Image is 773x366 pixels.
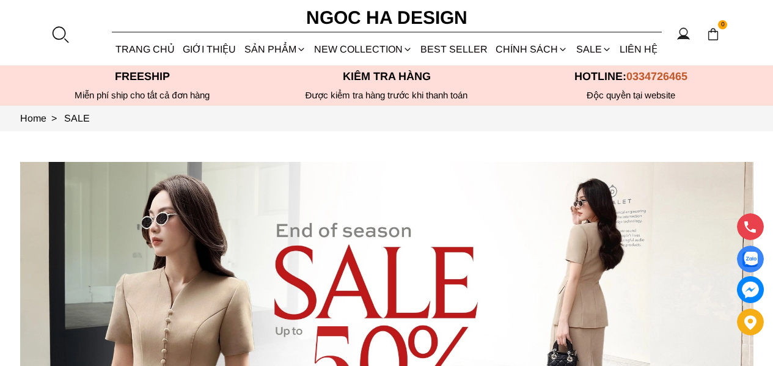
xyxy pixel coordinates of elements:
[509,90,753,101] h6: Độc quyền tại website
[179,33,240,65] a: GIỚI THIỆU
[626,70,687,82] span: 0334726465
[295,3,478,32] a: Ngoc Ha Design
[706,27,720,41] img: img-CART-ICON-ksit0nf1
[737,246,764,273] a: Display image
[509,70,753,83] p: Hotline:
[737,276,764,303] a: messenger
[20,70,265,83] p: Freeship
[265,90,509,101] p: Được kiểm tra hàng trước khi thanh toán
[718,20,728,30] span: 0
[492,33,572,65] div: Chính sách
[742,252,758,267] img: Display image
[46,113,62,123] span: >
[64,113,90,123] a: Link to SALE
[112,33,179,65] a: TRANG CHỦ
[310,33,416,65] a: NEW COLLECTION
[20,90,265,101] div: Miễn phí ship cho tất cả đơn hàng
[417,33,492,65] a: BEST SELLER
[615,33,661,65] a: LIÊN HỆ
[572,33,615,65] a: SALE
[343,70,431,82] font: Kiểm tra hàng
[20,113,64,123] a: Link to Home
[240,33,310,65] div: SẢN PHẨM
